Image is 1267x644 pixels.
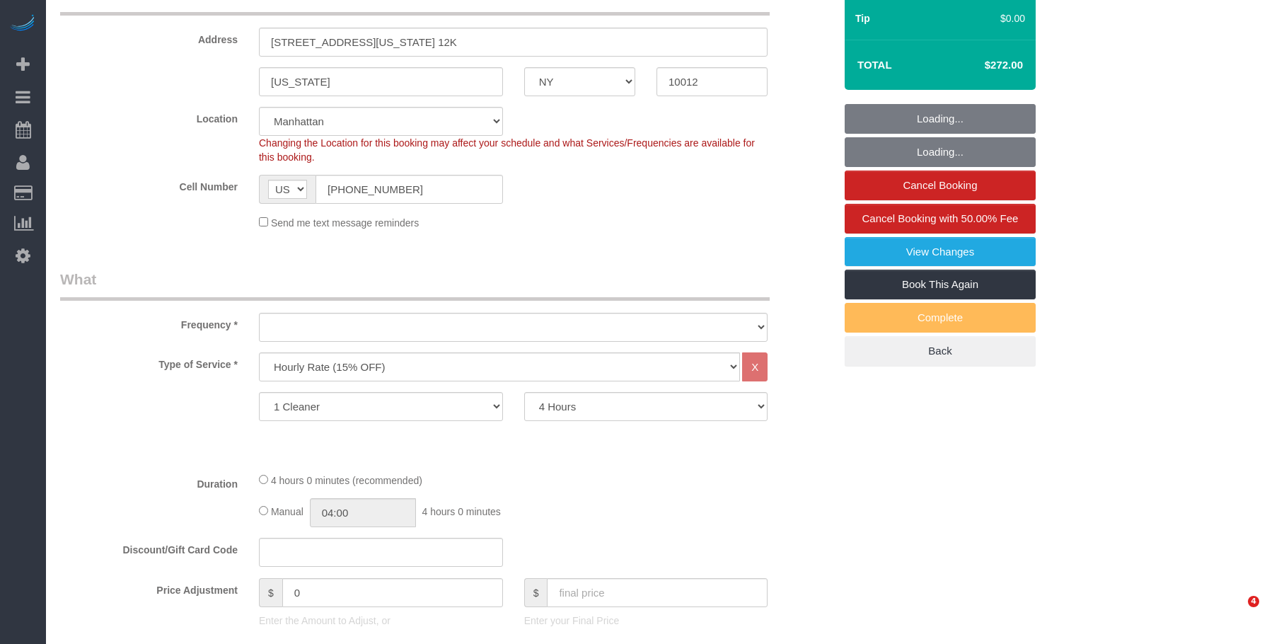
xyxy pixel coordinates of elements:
[60,269,770,301] legend: What
[50,28,248,47] label: Address
[547,578,768,607] input: final price
[845,204,1036,234] a: Cancel Booking with 50.00% Fee
[845,270,1036,299] a: Book This Again
[855,11,870,25] label: Tip
[259,137,755,163] span: Changing the Location for this booking may affect your schedule and what Services/Frequencies are...
[50,175,248,194] label: Cell Number
[50,472,248,491] label: Duration
[524,578,548,607] span: $
[271,475,422,486] span: 4 hours 0 minutes (recommended)
[50,107,248,126] label: Location
[845,171,1036,200] a: Cancel Booking
[50,578,248,597] label: Price Adjustment
[845,237,1036,267] a: View Changes
[524,614,768,628] p: Enter your Final Price
[259,614,503,628] p: Enter the Amount to Adjust, or
[316,175,503,204] input: Cell Number
[656,67,768,96] input: Zip Code
[422,506,501,517] span: 4 hours 0 minutes
[259,67,503,96] input: City
[845,336,1036,366] a: Back
[942,59,1023,71] h4: $272.00
[1248,596,1259,607] span: 4
[271,506,303,517] span: Manual
[259,578,282,607] span: $
[271,217,419,229] span: Send me text message reminders
[984,11,1025,25] div: $0.00
[862,212,1019,224] span: Cancel Booking with 50.00% Fee
[50,313,248,332] label: Frequency *
[857,59,892,71] strong: Total
[50,352,248,372] label: Type of Service *
[1219,596,1253,630] iframe: Intercom live chat
[50,538,248,557] label: Discount/Gift Card Code
[8,14,37,34] img: Automaid Logo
